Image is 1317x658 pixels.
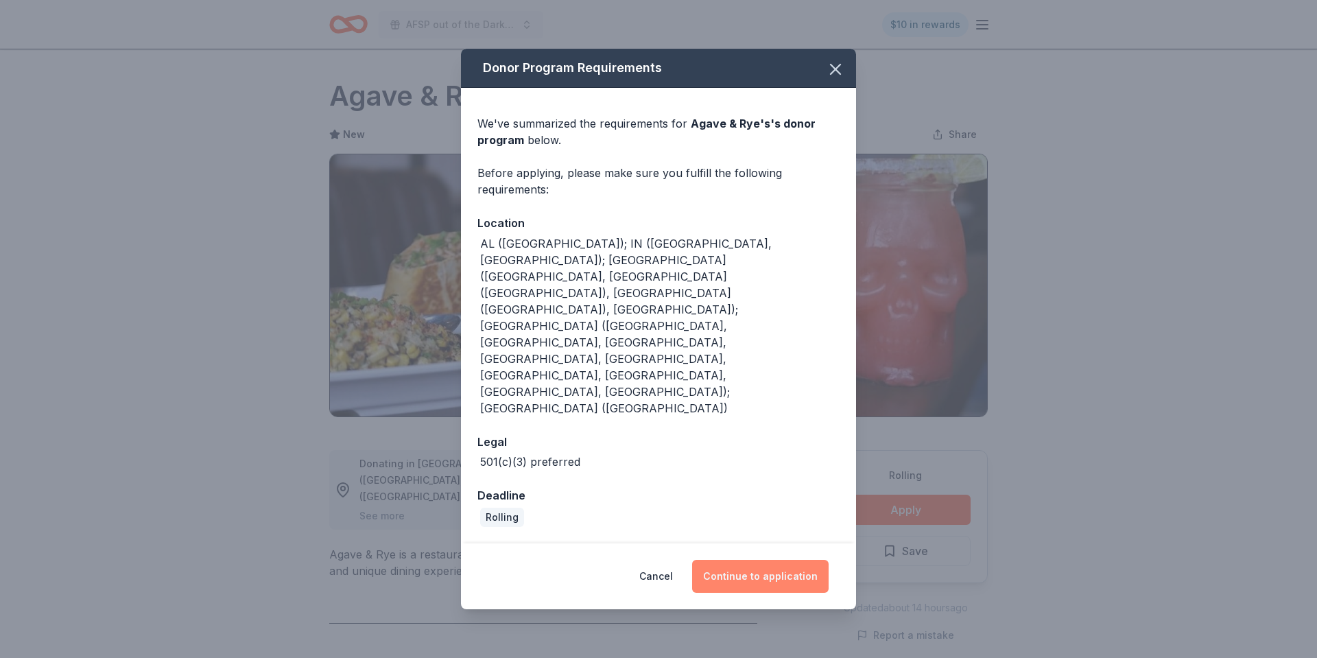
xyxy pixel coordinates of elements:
div: Legal [477,433,840,451]
button: Cancel [639,560,673,593]
div: 501(c)(3) preferred [480,454,580,470]
div: Donor Program Requirements [461,49,856,88]
div: Rolling [480,508,524,527]
div: Deadline [477,486,840,504]
div: We've summarized the requirements for below. [477,115,840,148]
button: Continue to application [692,560,829,593]
div: AL ([GEOGRAPHIC_DATA]); IN ([GEOGRAPHIC_DATA], [GEOGRAPHIC_DATA]); [GEOGRAPHIC_DATA] ([GEOGRAPHIC... [480,235,840,416]
div: Location [477,214,840,232]
div: Before applying, please make sure you fulfill the following requirements: [477,165,840,198]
